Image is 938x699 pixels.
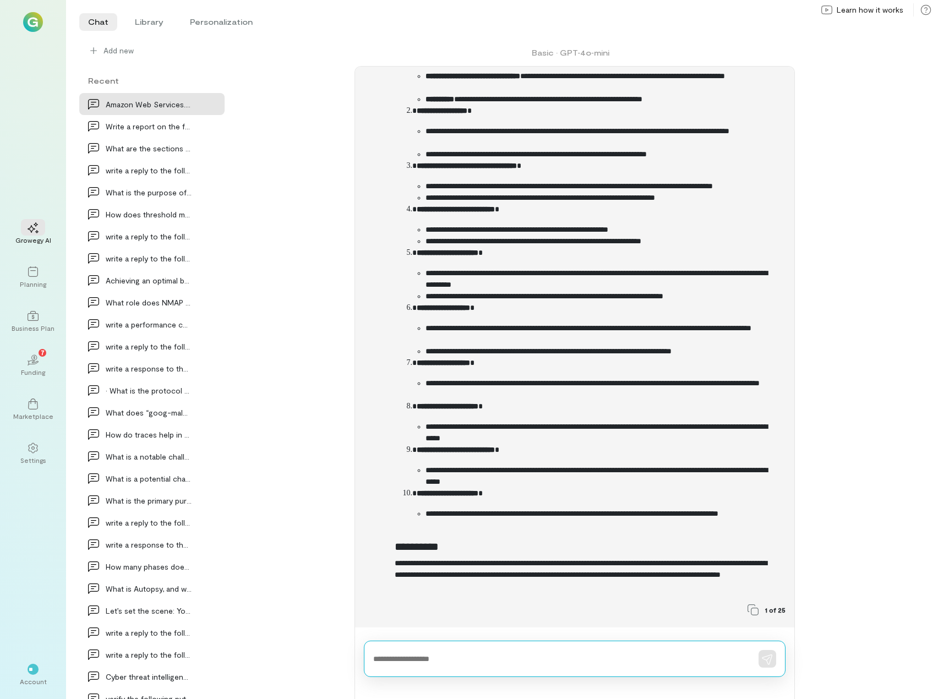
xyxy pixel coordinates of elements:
span: 7 [41,347,45,357]
span: Learn how it works [837,4,903,15]
div: Marketplace [13,412,53,421]
div: write a reply to the following to include a fact… [106,627,192,638]
div: Write a report on the following: Network Monitori… [106,121,192,132]
div: Growegy AI [15,236,51,244]
div: What is a notable challenge associated with cloud… [106,451,192,462]
span: 1 of 25 [765,605,786,614]
a: Marketplace [13,390,53,429]
div: What is the primary purpose of chkrootkit and rkh… [106,495,192,506]
div: How does threshold monitoring work in anomaly det… [106,209,192,220]
div: Settings [20,456,46,465]
div: • What is the protocol SSDP? Why would it be good… [106,385,192,396]
div: Planning [20,280,46,288]
div: What are the sections of the syslog file? How wou… [106,143,192,154]
a: Settings [13,434,53,473]
div: write a reply to the following to include a fact… [106,517,192,528]
div: How many phases does the Abstract Digital Forensi… [106,561,192,572]
div: write a reply to the following to include a fact… [106,253,192,264]
div: Achieving an optimal balance between security and… [106,275,192,286]
div: Amazon Web Services. (2023). Security in the AWS… [106,99,192,110]
div: Cyber threat intelligence platforms (TIPs) offer… [106,671,192,682]
div: Recent [79,75,225,86]
div: write a response to the following to include a fa… [106,363,192,374]
div: write a reply to the following and include a fact… [106,649,192,660]
div: Account [20,677,47,686]
div: What does “goog-malware-shavar” mean inside the T… [106,407,192,418]
div: Business Plan [12,324,54,332]
div: What is the purpose of SNORT rules in an Intrusio… [106,187,192,198]
a: Business Plan [13,302,53,341]
li: Chat [79,13,117,31]
div: write a response to the following to include a fa… [106,539,192,550]
a: Funding [13,346,53,385]
li: Personalization [181,13,261,31]
div: How do traces help in understanding system behavi… [106,429,192,440]
div: Let’s set the scene: You get to complete this sto… [106,605,192,616]
a: Planning [13,258,53,297]
li: Library [126,13,172,31]
div: What is Autopsy, and what is its primary purpose… [106,583,192,594]
div: write a reply to the following to include a new f… [106,341,192,352]
span: Add new [103,45,216,56]
div: write a performance comments for an ITNC in the N… [106,319,192,330]
div: Funding [21,368,45,376]
div: What is a potential challenge in cloud investigat… [106,473,192,484]
div: What role does NMAP play in incident response pro… [106,297,192,308]
a: Growegy AI [13,214,53,253]
div: write a reply to the following to include a new f… [106,231,192,242]
div: write a reply to the following and include What a… [106,165,192,176]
